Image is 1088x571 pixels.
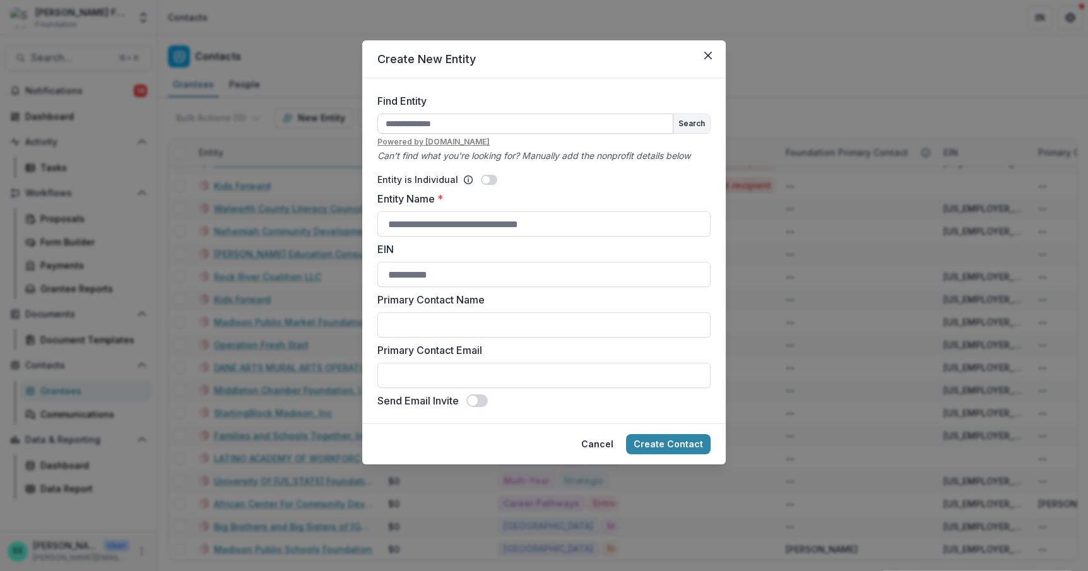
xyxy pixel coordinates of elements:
[377,93,703,109] label: Find Entity
[425,137,490,146] a: [DOMAIN_NAME]
[362,40,726,78] header: Create New Entity
[698,45,718,66] button: Close
[377,343,703,358] label: Primary Contact Email
[574,434,621,454] button: Cancel
[377,393,459,408] label: Send Email Invite
[377,136,711,148] u: Powered by
[673,114,710,133] button: Search
[377,173,458,186] p: Entity is Individual
[377,150,690,161] i: Can't find what you're looking for? Manually add the nonprofit details below
[626,434,711,454] button: Create Contact
[377,191,703,206] label: Entity Name
[377,292,703,307] label: Primary Contact Name
[377,242,703,257] label: EIN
